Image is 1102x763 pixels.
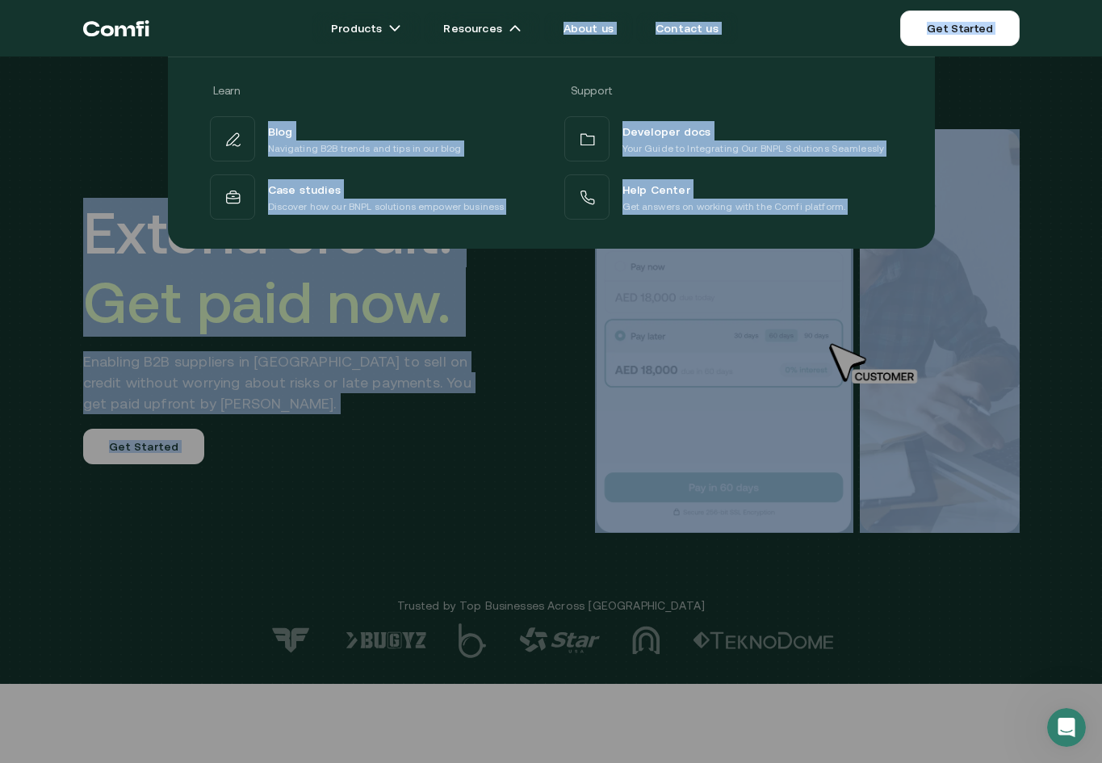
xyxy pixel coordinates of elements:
[1047,708,1086,747] iframe: Intercom live chat
[213,84,241,97] span: Learn
[268,199,505,215] p: Discover how our BNPL solutions empower business
[207,171,542,223] a: Case studiesDiscover how our BNPL solutions empower business
[268,121,293,140] span: Blog
[561,171,896,223] a: Help CenterGet answers on working with the Comfi platform.
[509,22,522,35] img: arrow icons
[207,113,542,165] a: BlogNavigating B2B trends and tips in our blog
[388,22,401,35] img: arrow icons
[571,84,614,97] span: Support
[544,12,633,44] a: About us
[900,10,1019,46] a: Get Started
[268,140,462,157] p: Navigating B2B trends and tips in our blog
[622,179,690,199] span: Help Center
[636,12,738,44] a: Contact us
[622,121,711,140] span: Developer docs
[83,4,149,52] a: Return to the top of the Comfi home page
[622,140,885,157] p: Your Guide to Integrating Our BNPL Solutions Seamlessly
[424,12,540,44] a: Resourcesarrow icons
[268,179,341,199] span: Case studies
[312,12,421,44] a: Productsarrow icons
[622,199,846,215] p: Get answers on working with the Comfi platform.
[561,113,896,165] a: Developer docsYour Guide to Integrating Our BNPL Solutions Seamlessly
